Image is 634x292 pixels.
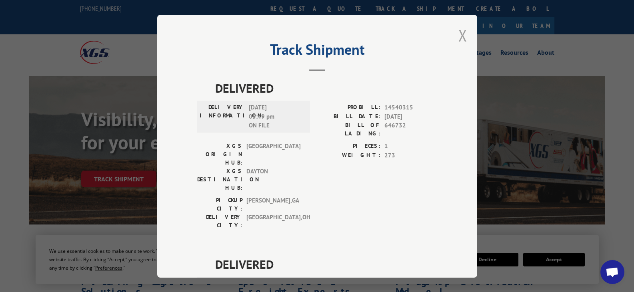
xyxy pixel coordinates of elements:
[246,196,300,213] span: [PERSON_NAME] , GA
[246,213,300,230] span: [GEOGRAPHIC_DATA] , OH
[317,151,380,160] label: WEIGHT:
[197,44,437,59] h2: Track Shipment
[215,79,437,97] span: DELIVERED
[600,260,624,284] div: Open chat
[384,151,437,160] span: 273
[317,112,380,121] label: BILL DATE:
[384,112,437,121] span: [DATE]
[197,196,242,213] label: PICKUP CITY:
[384,103,437,112] span: 14540315
[384,142,437,151] span: 1
[200,103,245,130] label: DELIVERY INFORMATION:
[249,103,303,130] span: [DATE] 05:49 pm ON FILE
[197,167,242,192] label: XGS DESTINATION HUB:
[246,167,300,192] span: DAYTON
[197,213,242,230] label: DELIVERY CITY:
[317,103,380,112] label: PROBILL:
[215,255,437,273] span: DELIVERED
[384,121,437,138] span: 646732
[197,142,242,167] label: XGS ORIGIN HUB:
[317,142,380,151] label: PIECES:
[458,25,467,46] button: Close modal
[246,142,300,167] span: [GEOGRAPHIC_DATA]
[317,121,380,138] label: BILL OF LADING:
